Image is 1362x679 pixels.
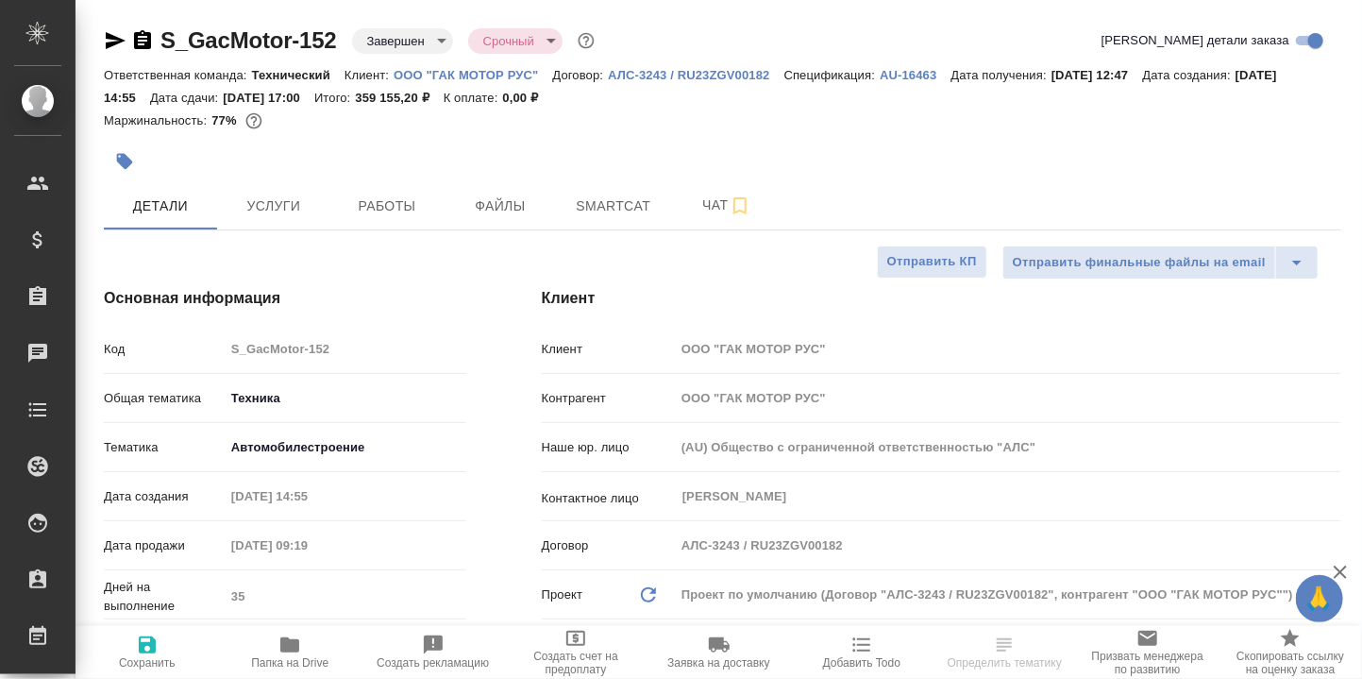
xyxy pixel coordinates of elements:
p: Дата получения: [951,68,1051,82]
p: AU-16463 [880,68,950,82]
p: Маржинальность: [104,113,211,127]
button: Доп статусы указывают на важность/срочность заказа [574,28,598,53]
div: Завершен [352,28,453,54]
p: Наше юр. лицо [542,438,675,457]
svg: Подписаться [729,195,751,217]
p: Итого: [314,91,355,105]
div: split button [1002,246,1319,280]
input: Пустое поле [225,583,466,610]
span: Призвать менеджера по развитию [1087,650,1207,676]
p: 77% [211,113,241,127]
span: Заявка на доставку [667,656,769,670]
a: S_GacMotor-152 [160,27,337,53]
span: Работы [342,195,432,218]
span: Определить тематику [948,656,1062,670]
a: АЛС-3243 / RU23ZGV00182 [608,66,783,82]
span: Скопировать ссылку на оценку заказа [1231,650,1351,676]
p: Договор [542,536,675,555]
p: Дата продажи [104,536,225,555]
button: 68434.88 RUB; [242,109,266,133]
div: Завершен [468,28,563,54]
p: 359 155,20 ₽ [355,91,443,105]
button: Отправить финальные файлы на email [1002,246,1276,280]
button: Скопировать ссылку для ЯМессенджера [104,29,126,52]
button: Призвать менеджера по развитию [1076,626,1219,679]
button: Добавить Todo [790,626,933,679]
span: Отправить КП [887,251,977,273]
p: Тематика [104,438,225,457]
button: Определить тематику [933,626,1076,679]
button: Отправить КП [877,246,987,279]
span: Отправить финальные файлы на email [1013,252,1266,274]
span: Папка на Drive [251,656,328,670]
span: Добавить Todo [823,656,900,670]
h4: Основная информация [104,287,466,310]
a: ООО "ГАК МОТОР РУС" [394,66,552,82]
input: Пустое поле [675,335,1341,363]
span: Услуги [228,195,319,218]
span: Файлы [455,195,546,218]
span: 🙏 [1303,579,1336,619]
span: Создать рекламацию [377,656,489,670]
button: Создать рекламацию [362,626,504,679]
input: Пустое поле [675,532,1341,559]
span: Smartcat [568,195,659,218]
button: Сохранить [76,626,218,679]
p: [DATE] 12:47 [1051,68,1143,82]
input: Пустое поле [225,335,466,363]
p: Клиент: [345,68,394,82]
button: Скопировать ссылку [131,29,154,52]
button: Скопировать ссылку на оценку заказа [1219,626,1362,679]
button: Создать счет на предоплату [504,626,647,679]
p: 0,00 ₽ [503,91,553,105]
div: Техника [225,382,466,415]
p: ООО "ГАК МОТОР РУС" [394,68,552,82]
span: Создать счет на предоплату [515,650,635,676]
p: Дней на выполнение [104,578,225,616]
p: Проект [542,586,583,604]
span: Детали [115,195,206,218]
a: AU-16463 [880,66,950,82]
p: Контрагент [542,389,675,408]
p: Дата создания: [1143,68,1236,82]
p: Технический [252,68,345,82]
button: 🙏 [1296,575,1343,622]
p: Контактное лицо [542,489,675,508]
button: Заявка на доставку [647,626,790,679]
button: Срочный [478,33,540,49]
button: Папка на Drive [218,626,361,679]
p: Клиент [542,340,675,359]
span: Чат [681,194,772,217]
p: Дата сдачи: [150,91,223,105]
p: Ответственная команда: [104,68,252,82]
h4: Клиент [542,287,1341,310]
input: Пустое поле [225,532,390,559]
span: Сохранить [119,656,176,670]
p: Общая тематика [104,389,225,408]
button: Завершен [362,33,430,49]
p: Дата создания [104,487,225,506]
div: Проект по умолчанию (Договор "АЛС-3243 / RU23ZGV00182", контрагент "ООО "ГАК МОТОР РУС"") [675,579,1341,611]
span: [PERSON_NAME] детали заказа [1101,31,1289,50]
p: Договор: [553,68,609,82]
div: Автомобилестроение [225,432,466,464]
p: Спецификация: [784,68,880,82]
p: Код [104,340,225,359]
input: Пустое поле [225,483,390,510]
input: Пустое поле [675,384,1341,412]
input: Пустое поле [675,433,1341,461]
p: АЛС-3243 / RU23ZGV00182 [608,68,783,82]
p: [DATE] 17:00 [223,91,314,105]
button: Добавить тэг [104,141,145,182]
p: К оплате: [444,91,503,105]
